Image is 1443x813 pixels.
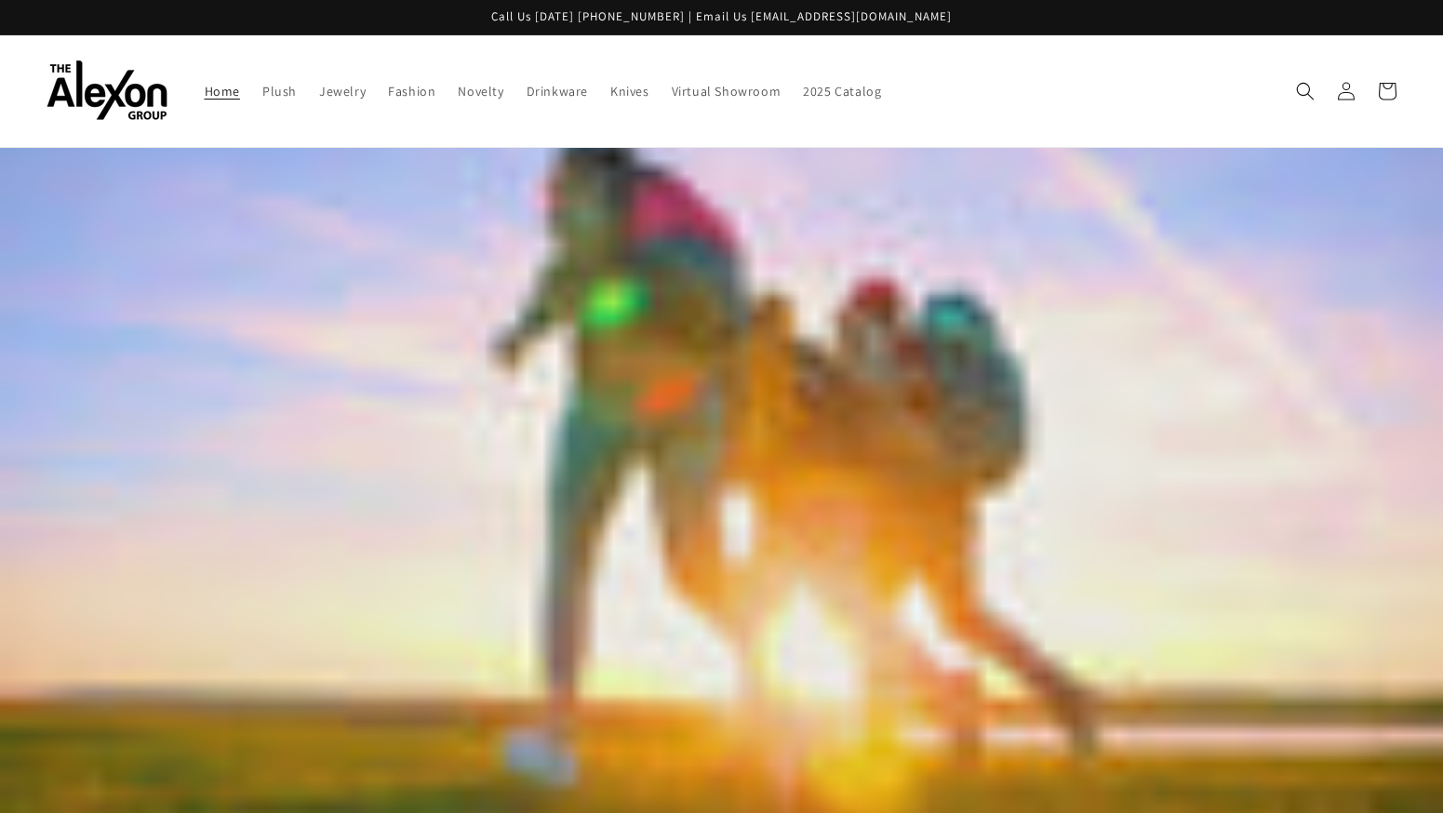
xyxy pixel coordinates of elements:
a: 2025 Catalog [792,72,892,111]
a: Knives [599,72,661,111]
span: Home [205,83,240,100]
a: Home [194,72,251,111]
a: Drinkware [515,72,599,111]
a: Plush [251,72,308,111]
img: The Alexon Group [47,60,167,121]
span: Plush [262,83,297,100]
span: Jewelry [319,83,366,100]
a: Fashion [377,72,447,111]
a: Novelty [447,72,514,111]
a: Jewelry [308,72,377,111]
summary: Search [1285,71,1326,112]
a: Virtual Showroom [661,72,793,111]
span: Fashion [388,83,435,100]
span: Drinkware [527,83,588,100]
span: Knives [610,83,649,100]
span: Novelty [458,83,503,100]
span: 2025 Catalog [803,83,881,100]
span: Virtual Showroom [672,83,782,100]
